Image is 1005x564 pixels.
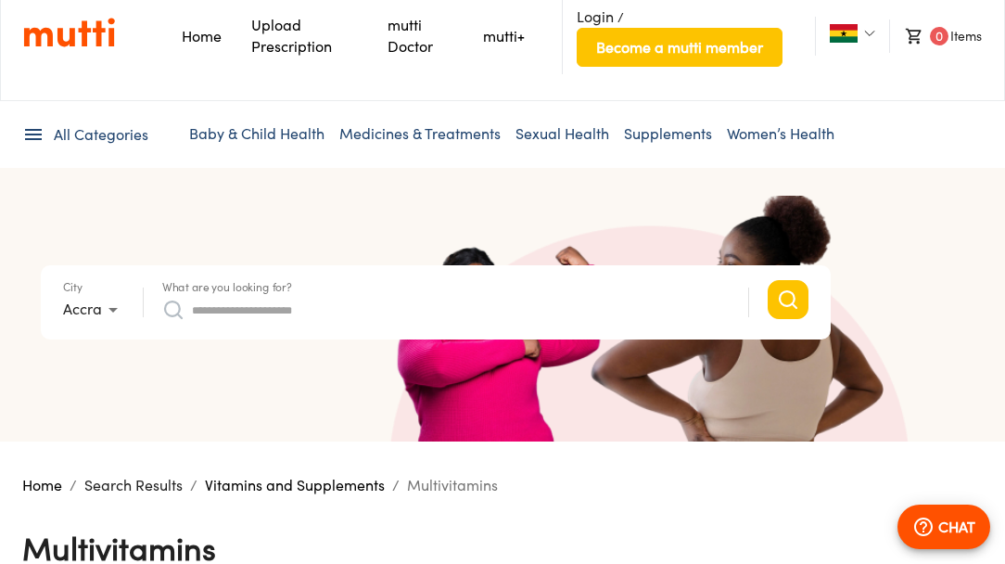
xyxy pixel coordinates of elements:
[22,476,62,494] a: Home
[182,27,222,45] a: Navigates to Home Page
[23,17,115,48] a: Link on the logo navigates to HomePage
[727,124,834,143] a: Women’s Health
[407,474,498,496] p: Multivitamins
[938,516,975,538] p: CHAT
[596,34,763,60] span: Become a mutti member
[22,474,983,496] nav: breadcrumb
[930,27,948,45] span: 0
[577,7,614,26] span: Login
[84,474,183,496] p: Search Results
[768,280,808,319] button: Search
[189,124,324,143] a: Baby & Child Health
[251,16,332,56] a: Navigates to Prescription Upload Page
[54,124,148,146] span: All Categories
[63,295,124,325] div: Accra
[889,19,982,53] li: Items
[23,17,115,48] img: Logo
[162,282,292,293] label: What are you looking for?
[392,474,400,496] li: /
[515,124,609,143] a: Sexual Health
[190,474,197,496] li: /
[577,28,782,67] button: Become a mutti member
[63,282,83,293] label: City
[388,16,433,56] a: Navigates to mutti doctor website
[339,124,501,143] a: Medicines & Treatments
[897,505,990,549] button: CHAT
[830,24,858,43] img: Ghana
[864,28,875,39] img: Dropdown
[205,476,385,494] a: Vitamins and Supplements
[70,474,77,496] li: /
[483,27,525,45] a: Navigates to mutti+ page
[624,124,712,143] a: Supplements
